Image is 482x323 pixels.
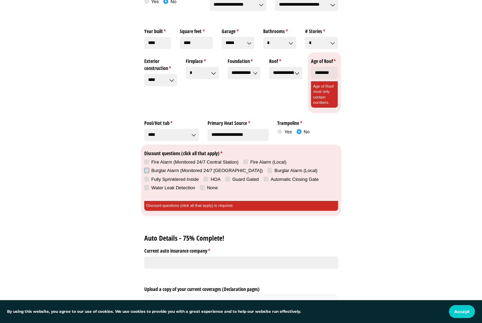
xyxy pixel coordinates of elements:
label: Pool/​Hot tub [144,118,199,127]
span: No [304,129,310,134]
label: Fireplace [186,56,219,65]
legend: Trampoline [277,118,338,127]
div: checkbox-group [144,159,338,194]
span: Burglar Alarm (Local) [274,168,317,173]
button: Accept [449,305,475,318]
label: Age of Roof [311,56,338,65]
label: Roof [269,56,302,65]
span: HOA [211,177,221,182]
h2: Auto Details - 75% Complete! [144,233,338,243]
label: Year built [144,25,171,34]
span: Water Leak Detection [151,185,195,190]
span: Fully Sprinklered Inside [151,177,199,182]
span: Yes [285,129,292,134]
label: Exterior construction [144,56,177,72]
span: Fire Alarm (Local) [250,159,286,165]
span: Fire Alarm (Monitored 24/​7 Central Station) [151,159,239,165]
span: None [207,185,218,190]
label: Foundation [228,56,261,65]
div: Discount questions (click all that apply) is required. [144,201,338,211]
label: Garage [222,25,255,34]
label: Primary Heat Source [208,118,268,127]
div: Age of Roof must only contain numbers. [311,81,338,107]
p: By using this website, you agree to our use of cookies. We use cookies to provide you with a grea... [7,309,301,315]
label: Bathrooms [263,25,296,34]
span: Guard Gated [232,177,259,182]
label: Upload a copy of your current coverages (Declaration pages) [144,284,338,293]
label: Current auto insurance company [144,245,338,254]
legend: Discount questions (click all that apply) [144,148,338,157]
span: Burglar Alarm (Monitored 24/​7 [GEOGRAPHIC_DATA]) [151,168,263,173]
label: Square feet [180,25,213,34]
span: Automatic Closing Gate [271,177,319,182]
span: Accept [454,309,470,314]
label: # Stories [305,25,338,34]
